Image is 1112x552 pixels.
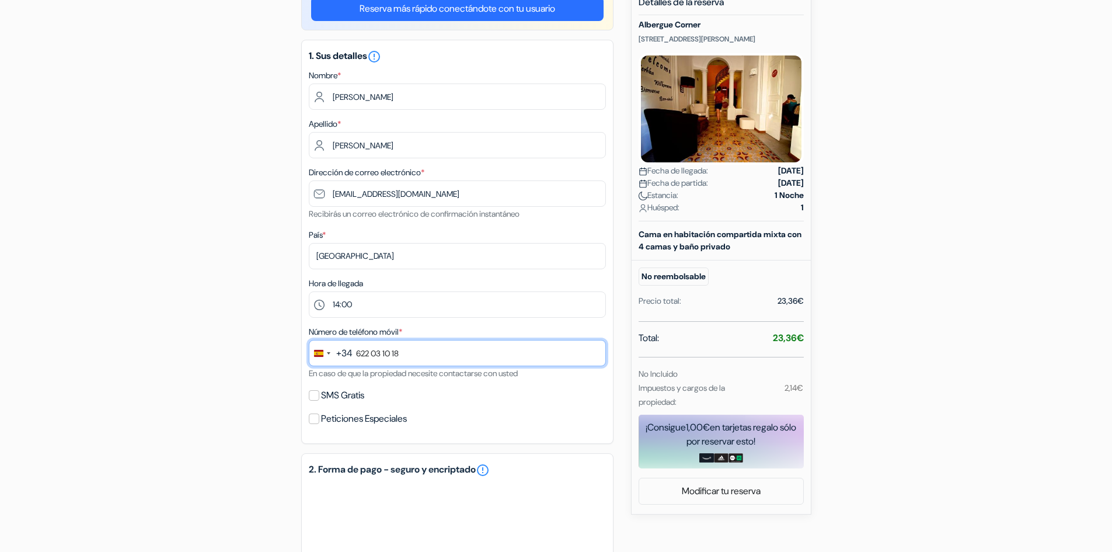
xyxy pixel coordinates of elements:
label: Nombre [309,70,341,82]
i: error_outline [367,50,381,64]
img: calendar.svg [639,179,647,188]
h5: Albergue Corner [639,20,804,30]
img: moon.svg [639,192,647,200]
span: Estancia: [639,189,678,202]
p: [STREET_ADDRESS][PERSON_NAME] [639,34,804,44]
h5: 1. Sus detalles [309,50,606,64]
img: adidas-card.png [714,453,728,463]
label: Dirección de correo electrónico [309,166,424,179]
div: +34 [336,346,353,360]
a: error_outline [367,50,381,62]
small: Impuestos y cargos de la propiedad: [639,383,725,407]
label: Hora de llegada [309,277,363,290]
label: País [309,229,326,241]
small: 2,14€ [785,383,803,393]
label: Número de teléfono móvil [309,326,402,338]
div: 23,36€ [778,295,804,307]
span: Fecha de llegada: [639,165,708,177]
b: Cama en habitación compartida mixta con 4 camas y baño privado [639,229,801,252]
a: Modificar tu reserva [639,480,803,502]
div: Precio total: [639,295,681,307]
label: Apellido [309,118,341,130]
button: Change country, selected Spain (+34) [309,341,353,366]
label: SMS Gratis [321,387,364,404]
span: Fecha de partida: [639,177,708,189]
img: calendar.svg [639,167,647,176]
strong: [DATE] [778,165,804,177]
strong: 23,36€ [773,332,804,344]
h5: 2. Forma de pago - seguro y encriptado [309,463,606,477]
input: Introduzca la dirección de correo electrónico [309,180,606,207]
img: amazon-card-no-text.png [699,453,714,463]
small: No reembolsable [639,268,709,286]
img: uber-uber-eats-card.png [728,453,743,463]
input: 612 34 56 78 [309,340,606,366]
a: error_outline [476,463,490,477]
strong: 1 Noche [775,189,804,202]
label: Peticiones Especiales [321,411,407,427]
small: Recibirás un correo electrónico de confirmación instantáneo [309,209,520,219]
span: Huésped: [639,202,679,214]
img: user_icon.svg [639,204,647,213]
span: Total: [639,331,659,345]
input: Introduzca el apellido [309,132,606,158]
strong: 1 [801,202,804,214]
div: ¡Consigue en tarjetas regalo sólo por reservar esto! [639,421,804,449]
small: No Incluido [639,369,678,379]
span: 1,00€ [686,421,710,433]
small: En caso de que la propiedad necesite contactarse con usted [309,368,518,379]
input: Ingrese el nombre [309,84,606,110]
strong: [DATE] [778,177,804,189]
